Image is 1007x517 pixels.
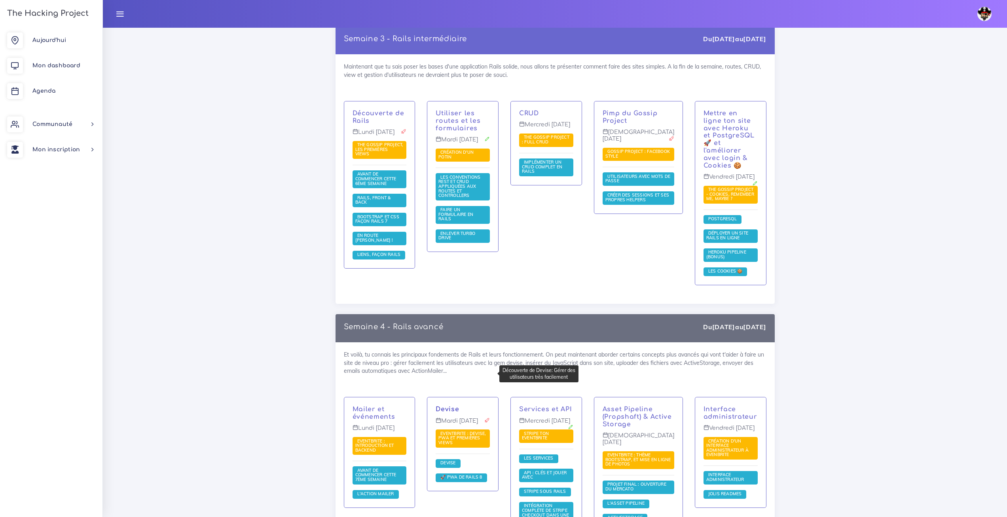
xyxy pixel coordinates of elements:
p: Services et API [519,406,573,413]
a: Devise [436,406,459,413]
span: PostgreSQL [706,216,739,221]
a: En route [PERSON_NAME] ! [355,233,395,243]
a: Découverte de Rails [353,110,404,124]
a: The Gossip Project, les premières views [355,142,404,157]
a: Bootstrap et css façon Rails 7 [355,214,399,224]
img: avatar [977,7,992,21]
a: Déployer un site rails en ligne [706,231,748,241]
span: The Gossip Project, les premières views [355,142,404,156]
div: Découverte de Devise: Gérer des utilisateurs très facilement [499,365,578,382]
a: Utiliser les routes et les formulaires [436,110,480,132]
a: Les cookies 🍪 [706,269,745,274]
a: Pimp du Gossip Project [603,110,658,124]
p: Lundi [DATE] [353,129,407,141]
a: Semaine 4 - Rails avancé [344,323,444,331]
p: Mercredi [DATE] [519,418,573,430]
span: Communauté [32,121,72,127]
a: Avant de commencer cette 6ème semaine [355,172,396,186]
p: Mercredi [DATE] [519,121,573,134]
span: Les services [522,455,556,461]
span: Heroku Pipeline (Bonus) [706,249,746,259]
strong: [DATE] [712,35,735,43]
a: Gossip Project : Facebook style [605,149,670,159]
span: Gossip Project : Facebook style [605,149,670,159]
a: Rails, front & back [355,195,391,206]
a: Avant de commencer cette 7ème semaine [355,468,396,483]
a: Eventbrite : introduction et backend [355,438,394,453]
span: Les conventions REST et CRUD appliquées aux Routes et Controllers [438,174,480,198]
span: Faire un formulaire en Rails [438,207,473,221]
span: Liens, façon Rails [355,252,403,257]
div: Maintenant que tu sais poser les bases d'une application Rails solide, nous allons te présenter c... [336,54,775,304]
span: Interface administrateur [706,472,746,482]
span: 🚀 PWA de Rails 8 [438,474,484,480]
p: Interface administrateur [704,406,758,421]
p: [DEMOGRAPHIC_DATA] [DATE] [603,129,674,148]
span: Mon dashboard [32,63,80,69]
strong: [DATE] [743,35,766,43]
strong: [DATE] [712,323,735,331]
h3: The Hacking Project [5,9,89,18]
p: Asset Pipeline (Propshaft) & Active Storage [603,406,674,428]
span: Déployer un site rails en ligne [706,230,748,240]
span: Agenda [32,88,55,94]
a: The Gossip Project - Cookies, remember me, maybe ? [706,187,754,202]
a: Faire un formulaire en Rails [438,207,473,222]
span: Jolis READMEs [706,491,744,496]
a: PostgreSQL [706,216,739,222]
a: L'Action Mailer [355,491,396,497]
span: Créer des sessions et ses propres helpers [605,192,669,202]
span: L'Asset Pipeline [605,500,647,506]
a: Enlever Turbo Drive [438,231,475,241]
a: Créer des sessions et ses propres helpers [605,193,669,203]
span: L'Action Mailer [355,491,396,496]
a: The Gossip Project : Full CRUD [522,135,569,145]
span: En route [PERSON_NAME] ! [355,233,395,243]
p: [DEMOGRAPHIC_DATA] [DATE] [603,432,674,452]
strong: [DATE] [743,323,766,331]
p: Lundi [DATE] [353,425,407,437]
a: Mettre en ligne ton site avec Heroku et PostgreSQL 🚀 et l'améliorer avec login & Cookies 🍪 [704,110,755,169]
a: Les conventions REST et CRUD appliquées aux Routes et Controllers [438,175,480,198]
span: Stripe sous Rails [522,488,568,494]
span: Implémenter un CRUD complet en Rails [522,159,562,174]
span: Eventbrite : Devise, PWA et premières views [438,431,486,445]
span: Projet final : ouverture du mercato [605,481,666,492]
span: API : clés et jouer avec [522,470,567,480]
span: Création d'un potin [438,149,474,160]
a: Devise [438,460,457,466]
span: The Gossip Project : Full CRUD [522,134,569,145]
a: Semaine 3 - Rails intermédiaire [344,35,467,43]
a: Eventbrite : Devise, PWA et premières views [438,431,486,446]
a: 🚀 PWA de Rails 8 [438,475,484,480]
a: Utilisateurs avec mots de passe [605,174,670,184]
a: Implémenter un CRUD complet en Rails [522,160,562,174]
span: Utilisateurs avec mots de passe [605,174,670,184]
span: The Gossip Project - Cookies, remember me, maybe ? [706,187,754,201]
div: Du au [703,34,766,44]
a: CRUD [519,110,539,117]
div: Du au [703,322,766,332]
span: Création d'un interface administrateur à Evenbrite [706,438,749,458]
span: Stripe ton Eventbrite [522,431,549,441]
p: Vendredi [DATE] [704,425,758,437]
span: Devise [438,460,457,465]
a: Heroku Pipeline (Bonus) [706,250,746,260]
span: Mon inscription [32,147,80,153]
p: Mardi [DATE] [436,418,490,430]
span: Eventbrite : thème bootstrap, et mise en ligne de photos [605,452,671,467]
p: Vendredi [DATE] [704,174,758,186]
a: Création d'un potin [438,150,474,160]
a: Liens, façon Rails [355,252,403,258]
a: Mailer et événements [353,406,395,420]
p: Mardi [DATE] [436,136,490,149]
span: Aujourd'hui [32,37,66,43]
